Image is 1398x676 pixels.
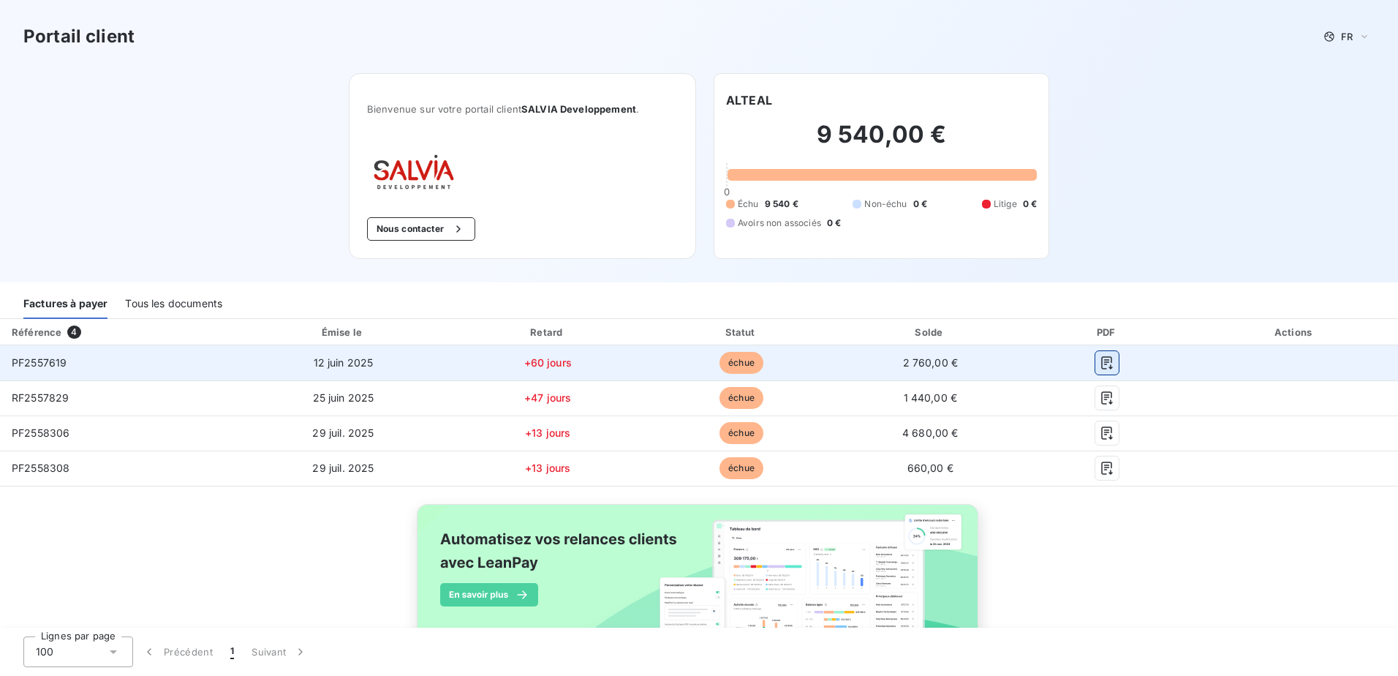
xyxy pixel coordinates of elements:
span: +60 jours [524,356,572,369]
div: Émise le [240,325,447,339]
span: 2 760,00 € [903,356,959,369]
button: Précédent [133,636,222,667]
span: 4 680,00 € [902,427,959,439]
span: 0 € [827,217,841,230]
span: 9 540 € [765,198,798,211]
span: 0 € [913,198,927,211]
span: échue [719,422,763,444]
div: Statut [649,325,834,339]
span: Échu [738,198,759,211]
h2: 9 540,00 € [726,120,1037,164]
div: Référence [12,326,61,338]
div: Factures à payer [23,288,107,319]
button: 1 [222,636,243,667]
span: Non-échu [864,198,907,211]
h6: ALTEAL [726,91,772,109]
span: 0 € [1023,198,1037,211]
span: FR [1341,31,1353,42]
span: 29 juil. 2025 [312,427,374,439]
span: 100 [36,645,53,659]
span: Avoirs non associés [738,217,821,230]
span: +47 jours [524,391,571,404]
span: 12 juin 2025 [314,356,374,369]
span: 0 [724,186,730,198]
span: +13 jours [525,462,570,474]
span: PF2558306 [12,427,69,439]
button: Nous contacter [367,217,475,241]
span: PF2558308 [12,462,69,474]
span: 1 440,00 € [904,391,958,404]
img: banner [404,495,994,675]
span: 29 juil. 2025 [312,462,374,474]
span: SALVIA Developpement [521,103,636,115]
h3: Portail client [23,23,135,50]
span: Bienvenue sur votre portail client . [367,103,678,115]
div: PDF [1027,325,1188,339]
span: échue [719,457,763,479]
span: 660,00 € [907,462,953,474]
div: Tous les documents [125,288,222,319]
div: Solde [840,325,1021,339]
span: échue [719,387,763,409]
span: 25 juin 2025 [313,391,374,404]
span: PF2557619 [12,356,67,369]
span: Litige [994,198,1017,211]
span: RF2557829 [12,391,69,404]
span: 1 [230,645,234,659]
img: Company logo [367,150,461,194]
div: Actions [1194,325,1395,339]
span: +13 jours [525,427,570,439]
span: échue [719,352,763,374]
span: 4 [67,326,80,339]
div: Retard [453,325,643,339]
button: Suivant [243,636,317,667]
